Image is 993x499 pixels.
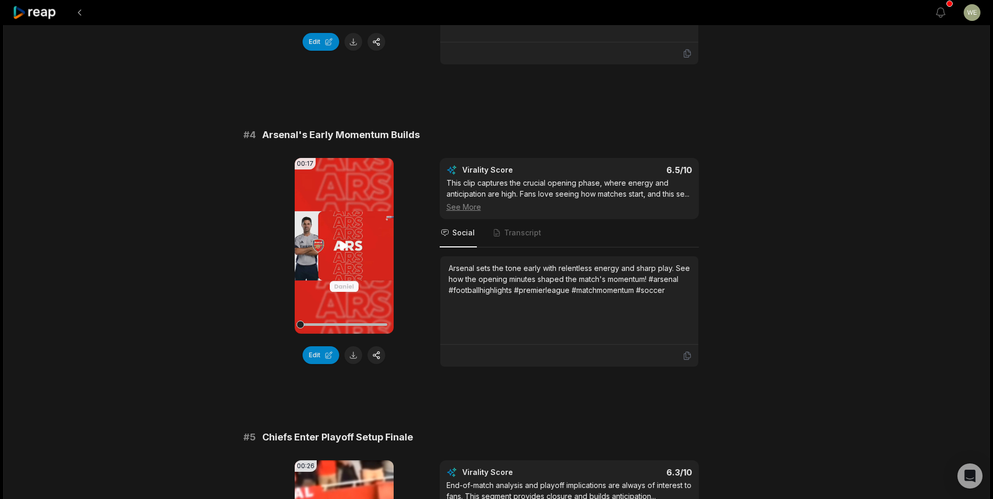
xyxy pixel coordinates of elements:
[440,219,699,247] nav: Tabs
[243,430,256,445] span: # 5
[262,128,420,142] span: Arsenal's Early Momentum Builds
[449,263,690,296] div: Arsenal sets the tone early with relentless energy and sharp play. See how the opening minutes sh...
[579,165,692,175] div: 6.5 /10
[957,463,983,489] div: Open Intercom Messenger
[243,128,256,142] span: # 4
[462,165,575,175] div: Virality Score
[504,228,541,238] span: Transcript
[447,201,692,212] div: See More
[303,346,339,364] button: Edit
[262,430,413,445] span: Chiefs Enter Playoff Setup Finale
[452,228,475,238] span: Social
[447,177,692,212] div: This clip captures the crucial opening phase, where energy and anticipation are high. Fans love s...
[295,158,394,334] video: Your browser does not support mp4 format.
[462,467,575,478] div: Virality Score
[303,33,339,51] button: Edit
[579,467,692,478] div: 6.3 /10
